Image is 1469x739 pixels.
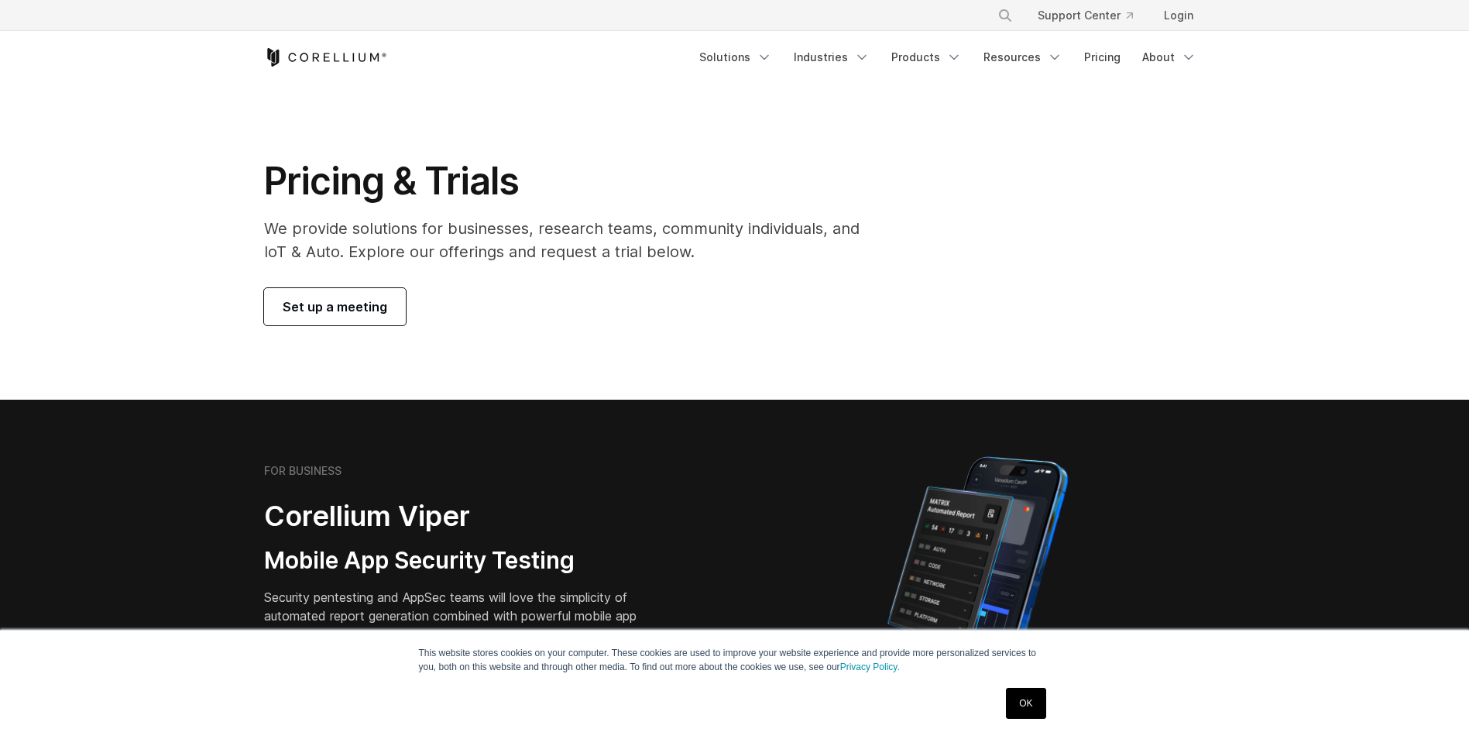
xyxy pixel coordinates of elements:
a: Pricing [1075,43,1130,71]
a: Resources [974,43,1072,71]
a: Login [1152,2,1206,29]
button: Search [991,2,1019,29]
p: Security pentesting and AppSec teams will love the simplicity of automated report generation comb... [264,588,661,644]
a: Privacy Policy. [840,662,900,672]
h1: Pricing & Trials [264,158,881,205]
h3: Mobile App Security Testing [264,546,661,576]
span: Set up a meeting [283,297,387,316]
a: OK [1006,688,1045,719]
a: About [1133,43,1206,71]
a: Support Center [1025,2,1145,29]
a: Industries [784,43,879,71]
div: Navigation Menu [979,2,1206,29]
a: Products [882,43,971,71]
h2: Corellium Viper [264,499,661,534]
div: Navigation Menu [690,43,1206,71]
img: Corellium MATRIX automated report on iPhone showing app vulnerability test results across securit... [861,449,1094,720]
p: We provide solutions for businesses, research teams, community individuals, and IoT & Auto. Explo... [264,217,881,263]
a: Solutions [690,43,781,71]
a: Corellium Home [264,48,387,67]
p: This website stores cookies on your computer. These cookies are used to improve your website expe... [419,646,1051,674]
a: Set up a meeting [264,288,406,325]
h6: FOR BUSINESS [264,464,342,478]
